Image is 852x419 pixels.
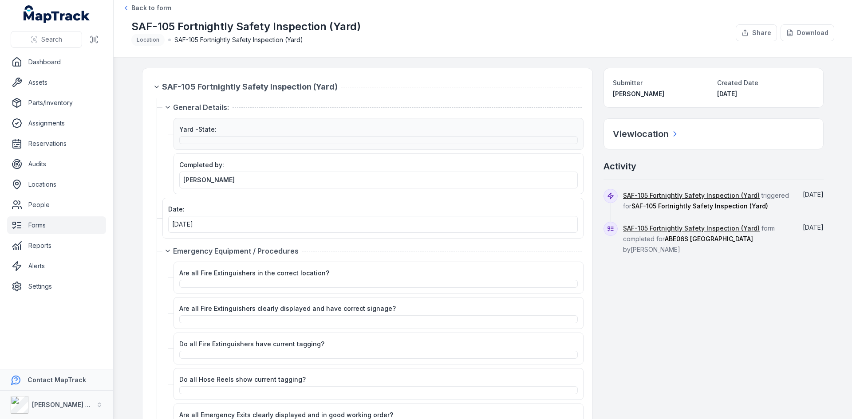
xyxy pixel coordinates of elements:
a: People [7,196,106,214]
a: SAF-105 Fortnightly Safety Inspection (Yard) [623,224,760,233]
a: Reports [7,237,106,255]
time: 9/16/2025, 4:45:20 PM [803,191,824,198]
span: form completed for by [PERSON_NAME] [623,224,775,253]
span: Created Date [717,79,758,86]
span: [DATE] [803,191,824,198]
span: Emergency Equipment / Procedures [173,246,299,256]
h1: SAF-105 Fortnightly Safety Inspection (Yard) [131,20,361,34]
time: 9/16/2025, 12:00:00 AM [172,220,193,228]
a: Settings [7,278,106,295]
span: Do all Fire Extinguishers have current tagging? [179,340,324,348]
span: Are all Fire Extinguishers clearly displayed and have correct signage? [179,305,396,312]
button: Search [11,31,82,48]
strong: [PERSON_NAME] Group [32,401,105,408]
span: [DATE] [803,223,824,231]
span: SAF-105 Fortnightly Safety Inspection (Yard) [174,35,303,44]
div: Location [131,34,165,46]
a: Back to form [122,4,171,12]
span: Search [41,35,62,44]
span: Do all Hose Reels show current tagging? [179,376,306,383]
a: Assets [7,74,106,91]
span: [DATE] [172,220,193,228]
span: Back to form [131,4,171,12]
a: Audits [7,155,106,173]
a: Viewlocation [613,128,679,140]
span: General Details: [173,102,229,113]
a: Locations [7,176,106,193]
time: 9/16/2025, 4:45:20 PM [803,223,824,231]
a: Forms [7,216,106,234]
button: Share [736,24,777,41]
span: ABE06S [GEOGRAPHIC_DATA] [665,235,753,243]
a: [PERSON_NAME] [183,176,574,184]
span: Are all Fire Extinguishers in the correct location? [179,269,329,277]
time: 9/16/2025, 4:45:20 PM [717,90,737,98]
span: [DATE] [717,90,737,98]
span: SAF-105 Fortnightly Safety Inspection (Yard) [631,202,768,210]
a: Reservations [7,135,106,153]
span: [PERSON_NAME] [613,90,664,98]
span: Completed by: [179,161,224,168]
span: Yard -State: [179,125,217,133]
span: SAF-105 Fortnightly Safety Inspection (Yard) [162,81,338,93]
span: Date: [168,205,185,213]
a: Assignments [7,114,106,132]
a: Parts/Inventory [7,94,106,112]
h2: View location [613,128,669,140]
a: Alerts [7,257,106,275]
span: triggered for [623,192,789,210]
strong: Contact MapTrack [28,376,86,384]
h2: Activity [603,160,636,172]
a: Dashboard [7,53,106,71]
button: Download [781,24,834,41]
a: SAF-105 Fortnightly Safety Inspection (Yard) [623,191,760,200]
span: Are all Emergency Exits clearly displayed and in good working order? [179,411,393,419]
a: MapTrack [24,5,90,23]
span: Submitter [613,79,643,86]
